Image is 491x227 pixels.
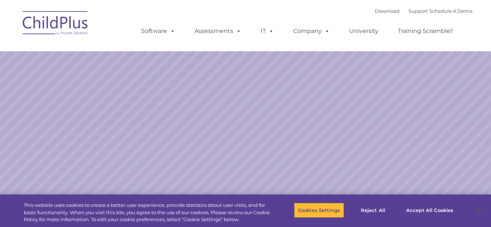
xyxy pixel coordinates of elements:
img: ChildPlus by Procare Solutions [19,6,92,42]
a: Download [375,8,400,14]
a: Support [408,8,428,14]
a: IT [253,24,281,38]
a: Software [134,24,182,38]
a: Assessments [187,24,249,38]
button: Accept All Cookies [402,202,457,218]
a: Schedule A Demo [429,8,472,14]
button: Cookies Settings [294,202,344,218]
font: | [375,8,472,14]
button: Close [471,202,487,218]
button: Reject All [350,202,396,218]
a: Training Scramble!! [390,24,460,38]
a: University [342,24,386,38]
div: This website uses cookies to create a better user experience, provide statistics about user visit... [24,202,270,223]
a: Company [286,24,337,38]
